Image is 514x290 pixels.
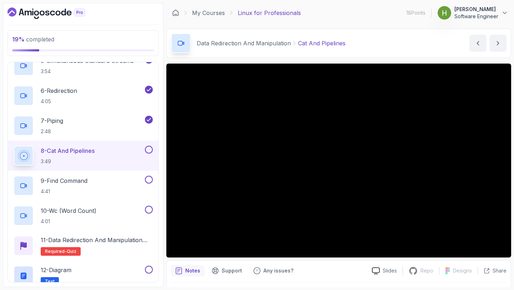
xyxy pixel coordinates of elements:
p: 3:49 [41,158,95,165]
p: Data Redirection And Manipulation [197,39,291,47]
button: 8-Cat And Pipelines3:49 [14,146,153,166]
p: 4:05 [41,98,77,105]
button: 12-DiagramText [14,266,153,286]
p: 4:01 [41,218,96,225]
button: user profile image[PERSON_NAME]Software Engineer [437,6,508,20]
p: 10 - Wc (Word Count) [41,206,96,215]
p: 7 - Piping [41,116,63,125]
p: Any issues? [263,267,293,274]
button: 11-Data Redirection and Manipulation QuizRequired-quiz [14,236,153,256]
a: Slides [366,267,403,275]
p: 18 Points [406,9,425,16]
img: user profile image [438,6,451,20]
p: Linux for Professionals [238,9,301,17]
button: next content [489,35,507,52]
button: 6-Redirection4:05 [14,86,153,106]
button: 5-Simultaneous Standard Streams3:54 [14,56,153,76]
a: My Courses [192,9,225,17]
p: 9 - Find Command [41,176,87,185]
p: Notes [185,267,200,274]
p: Support [222,267,242,274]
p: 3:54 [41,68,134,75]
p: Software Engineer [454,13,498,20]
button: 7-Piping2:48 [14,116,153,136]
button: 9-Find Command4:41 [14,176,153,196]
button: 10-Wc (Word Count)4:01 [14,206,153,226]
a: Dashboard [7,7,102,19]
p: 8 - Cat And Pipelines [41,146,95,155]
button: Feedback button [249,265,298,276]
button: Share [478,267,507,274]
button: notes button [171,265,205,276]
p: 12 - Diagram [41,266,71,274]
iframe: 8 - Cat and pipelines [166,64,511,257]
span: Text [45,279,55,284]
span: quiz [67,249,76,254]
p: Repo [420,267,433,274]
p: Cat And Pipelines [298,39,346,47]
p: 11 - Data Redirection and Manipulation Quiz [41,236,153,244]
span: Required- [45,249,67,254]
span: completed [12,36,54,43]
span: 19 % [12,36,25,43]
p: Slides [383,267,397,274]
p: Share [493,267,507,274]
p: 2:48 [41,128,63,135]
p: Designs [453,267,472,274]
button: Support button [207,265,246,276]
p: 6 - Redirection [41,86,77,95]
a: Dashboard [172,9,179,16]
p: [PERSON_NAME] [454,6,498,13]
button: previous content [469,35,487,52]
p: 4:41 [41,188,87,195]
